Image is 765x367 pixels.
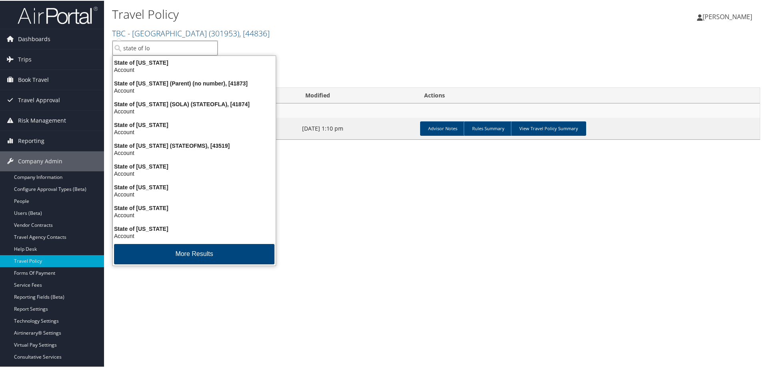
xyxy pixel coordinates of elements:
[18,151,62,171] span: Company Admin
[420,121,465,135] a: Advisor Notes
[114,243,274,264] button: More Results
[108,65,280,73] div: Account
[298,117,417,139] td: [DATE] 1:10 pm
[18,49,32,69] span: Trips
[108,162,280,169] div: State of [US_STATE]
[108,128,280,135] div: Account
[697,4,760,28] a: [PERSON_NAME]
[108,183,280,190] div: State of [US_STATE]
[703,12,752,20] span: [PERSON_NAME]
[112,40,218,55] input: Search Accounts
[18,110,66,130] span: Risk Management
[18,28,50,48] span: Dashboards
[108,232,280,239] div: Account
[108,149,280,156] div: Account
[112,103,760,117] td: TBC - [GEOGRAPHIC_DATA]
[108,224,280,232] div: State of [US_STATE]
[239,27,270,38] span: , [ 44836 ]
[108,190,280,197] div: Account
[18,69,49,89] span: Book Travel
[417,87,760,103] th: Actions
[108,86,280,93] div: Account
[464,121,513,135] a: Rules Summary
[108,169,280,177] div: Account
[18,89,60,109] span: Travel Approval
[108,204,280,211] div: State of [US_STATE]
[112,27,270,38] a: TBC - [GEOGRAPHIC_DATA]
[511,121,586,135] a: View Travel Policy Summary
[18,5,98,24] img: airportal-logo.png
[209,27,239,38] span: ( 301953 )
[108,211,280,218] div: Account
[108,100,280,107] div: State of [US_STATE] (SOLA) (STATEOFLA), [41874]
[298,87,417,103] th: Modified: activate to sort column ascending
[18,130,44,150] span: Reporting
[108,58,280,65] div: State of [US_STATE]
[112,5,544,22] h1: Travel Policy
[108,79,280,86] div: State of [US_STATE] (Parent) (no number), [41873]
[108,107,280,114] div: Account
[108,121,280,128] div: State of [US_STATE]
[108,141,280,149] div: State of [US_STATE] (STATEOFMS), [43519]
